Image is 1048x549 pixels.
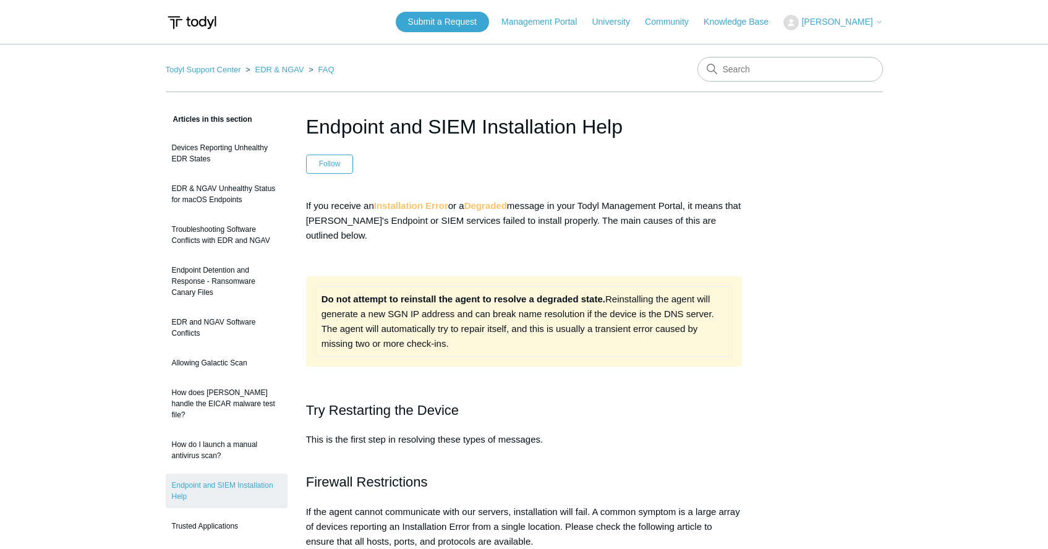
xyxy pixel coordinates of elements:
td: Reinstalling the agent will generate a new SGN IP address and can break name resolution if the de... [316,286,732,356]
p: If the agent cannot communicate with our servers, installation will fail. A common symptom is a l... [306,504,743,549]
strong: Installation Error [374,200,448,211]
p: If you receive an or a message in your Todyl Management Portal, it means that [PERSON_NAME]'s End... [306,198,743,243]
a: Endpoint and SIEM Installation Help [166,474,288,508]
input: Search [697,57,883,82]
a: EDR & NGAV Unhealthy Status for macOS Endpoints [166,177,288,211]
a: University [592,15,642,28]
a: How do I launch a manual antivirus scan? [166,433,288,467]
strong: Do not attempt to reinstall the agent to resolve a degraded state. [322,294,605,304]
a: Todyl Support Center [166,65,241,74]
h2: Firewall Restrictions [306,471,743,493]
span: Articles in this section [166,115,252,124]
a: Endpoint Detention and Response - Ransomware Canary Files [166,258,288,304]
li: EDR & NGAV [243,65,306,74]
h1: Endpoint and SIEM Installation Help [306,112,743,142]
a: EDR & NGAV [255,65,304,74]
li: Todyl Support Center [166,65,244,74]
a: EDR and NGAV Software Conflicts [166,310,288,345]
strong: Degraded [464,200,507,211]
span: [PERSON_NAME] [801,17,872,27]
a: Knowledge Base [704,15,781,28]
p: This is the first step in resolving these types of messages. [306,432,743,462]
a: Troubleshooting Software Conflicts with EDR and NGAV [166,218,288,252]
a: Devices Reporting Unhealthy EDR States [166,136,288,171]
a: Allowing Galactic Scan [166,351,288,375]
li: FAQ [306,65,334,74]
a: Community [645,15,701,28]
a: Management Portal [501,15,589,28]
button: Follow Article [306,155,354,173]
img: Todyl Support Center Help Center home page [166,11,218,34]
button: [PERSON_NAME] [783,15,882,30]
a: FAQ [318,65,334,74]
a: Trusted Applications [166,514,288,538]
h2: Try Restarting the Device [306,399,743,421]
a: Submit a Request [396,12,489,32]
a: How does [PERSON_NAME] handle the EICAR malware test file? [166,381,288,427]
